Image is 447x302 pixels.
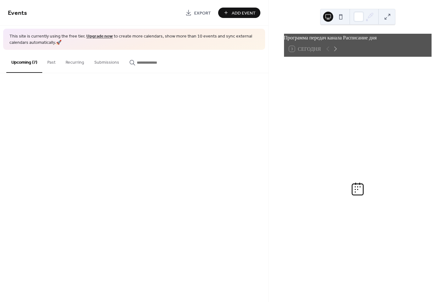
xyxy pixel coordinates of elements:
[284,34,432,41] div: Программа передач канала Расписание дня
[6,50,42,73] button: Upcoming (7)
[89,50,124,72] button: Submissions
[194,10,211,16] span: Export
[9,33,259,46] span: This site is currently using the free tier. to create more calendars, show more than 10 events an...
[8,7,27,19] span: Events
[86,32,113,41] a: Upgrade now
[218,8,260,18] button: Add Event
[181,8,216,18] a: Export
[232,10,256,16] span: Add Event
[42,50,61,72] button: Past
[61,50,89,72] button: Recurring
